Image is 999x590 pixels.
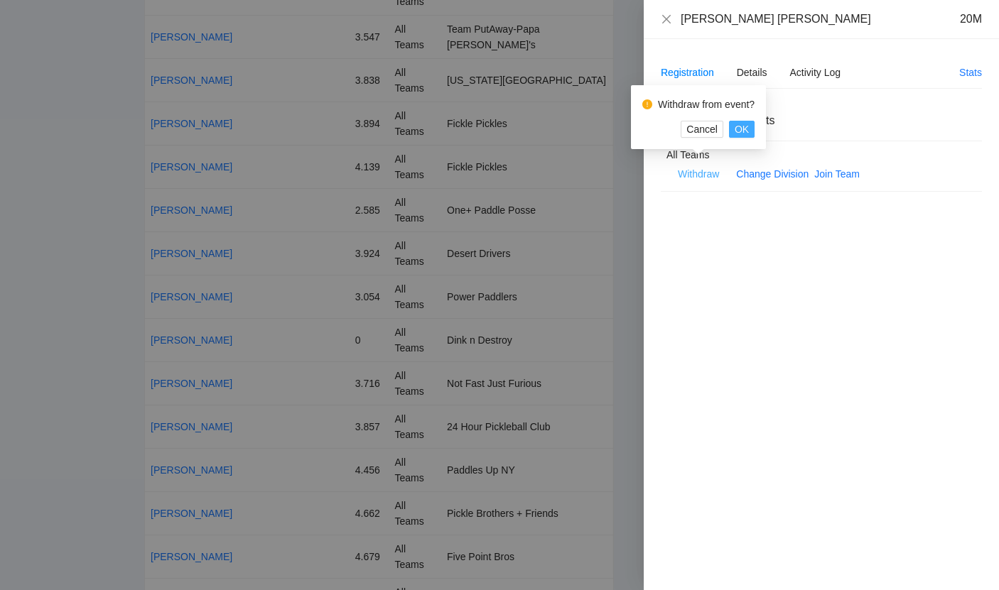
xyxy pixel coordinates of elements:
[661,65,714,80] div: Registration
[736,168,809,180] a: Change Division
[735,121,749,137] span: OK
[959,67,982,78] a: Stats
[729,121,755,138] button: OK
[666,163,730,185] button: Withdraw
[658,97,755,112] div: Withdraw from event?
[669,100,973,141] div: Registered to Events
[661,13,672,26] button: Close
[642,99,652,109] span: exclamation-circle
[686,121,718,137] span: Cancel
[814,168,860,180] a: Join Team
[661,13,672,25] span: close
[678,166,719,182] span: Withdraw
[666,147,959,163] div: All Teams
[790,65,841,80] div: Activity Log
[737,65,767,80] div: Details
[681,121,723,138] button: Cancel
[960,11,982,27] div: 20M
[681,11,871,27] div: [PERSON_NAME] [PERSON_NAME]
